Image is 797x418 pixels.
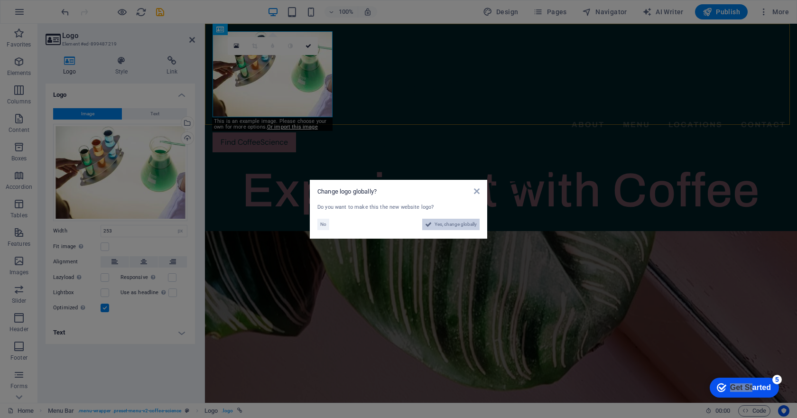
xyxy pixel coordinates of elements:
[317,188,377,195] span: Change logo globally?
[317,204,480,212] div: Do you want to make this the new website logo?
[28,10,69,19] div: Get Started
[422,219,480,230] button: Yes, change globally
[435,219,477,230] span: Yes, change globally
[317,219,329,230] button: No
[320,219,326,230] span: No
[70,2,80,11] div: 5
[8,5,77,25] div: Get Started 5 items remaining, 0% complete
